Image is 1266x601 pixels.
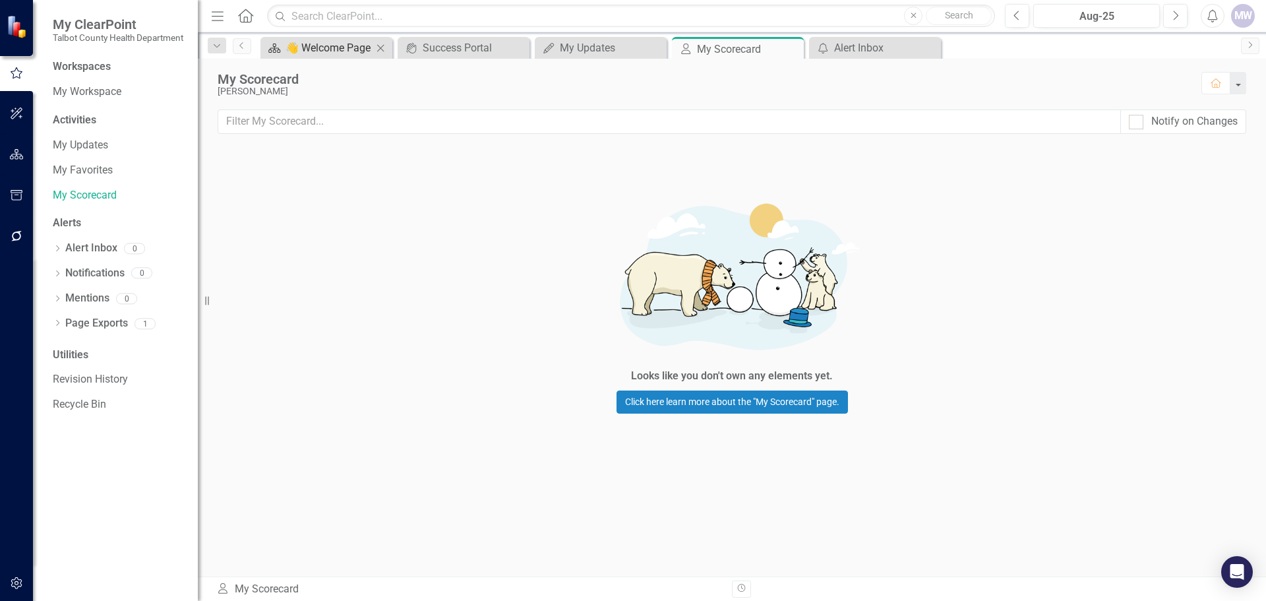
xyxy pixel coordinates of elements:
[216,582,722,597] div: My Scorecard
[124,243,145,254] div: 0
[538,40,663,56] a: My Updates
[264,40,373,56] a: 👋 Welcome Page
[617,391,848,414] a: Click here learn more about the "My Scorecard" page.
[534,185,930,366] img: Getting started
[218,86,1188,96] div: [PERSON_NAME]
[65,291,109,306] a: Mentions
[926,7,992,25] button: Search
[53,397,185,412] a: Recycle Bin
[401,40,526,56] a: Success Portal
[53,16,183,32] span: My ClearPoint
[116,293,137,304] div: 0
[286,40,373,56] div: 👋 Welcome Page
[65,316,128,331] a: Page Exports
[53,59,111,75] div: Workspaces
[218,110,1121,134] input: Filter My Scorecard...
[65,241,117,256] a: Alert Inbox
[53,348,185,363] div: Utilities
[53,113,185,128] div: Activities
[131,268,152,279] div: 0
[53,163,185,178] a: My Favorites
[267,5,995,28] input: Search ClearPoint...
[1033,4,1160,28] button: Aug-25
[65,266,125,281] a: Notifications
[53,84,185,100] a: My Workspace
[218,72,1188,86] div: My Scorecard
[1151,114,1238,129] div: Notify on Changes
[135,318,156,329] div: 1
[1038,9,1155,24] div: Aug-25
[53,32,183,43] small: Talbot County Health Department
[560,40,663,56] div: My Updates
[53,138,185,153] a: My Updates
[53,216,185,231] div: Alerts
[834,40,938,56] div: Alert Inbox
[697,41,800,57] div: My Scorecard
[812,40,938,56] a: Alert Inbox
[1221,556,1253,588] div: Open Intercom Messenger
[7,15,30,38] img: ClearPoint Strategy
[53,188,185,203] a: My Scorecard
[1231,4,1255,28] button: MW
[53,372,185,387] a: Revision History
[945,10,973,20] span: Search
[423,40,526,56] div: Success Portal
[631,369,833,384] div: Looks like you don't own any elements yet.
